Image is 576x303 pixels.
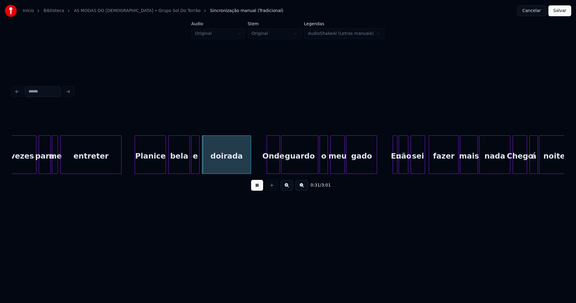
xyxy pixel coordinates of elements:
button: Salvar [548,5,571,16]
a: Início [23,8,34,14]
img: youka [5,5,17,17]
label: Stem [248,22,302,26]
label: Legendas [304,22,385,26]
span: 3:01 [321,182,331,188]
button: Cancelar [517,5,546,16]
a: Biblioteca [43,8,64,14]
label: Áudio [191,22,245,26]
span: 0:31 [310,182,320,188]
a: AS MODAS DO [DEMOGRAPHIC_DATA] • Grupo Sol Do Torrão [74,8,200,14]
nav: breadcrumb [23,8,283,14]
span: Sincronização manual (Tradicional) [210,8,283,14]
div: / [310,182,325,188]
